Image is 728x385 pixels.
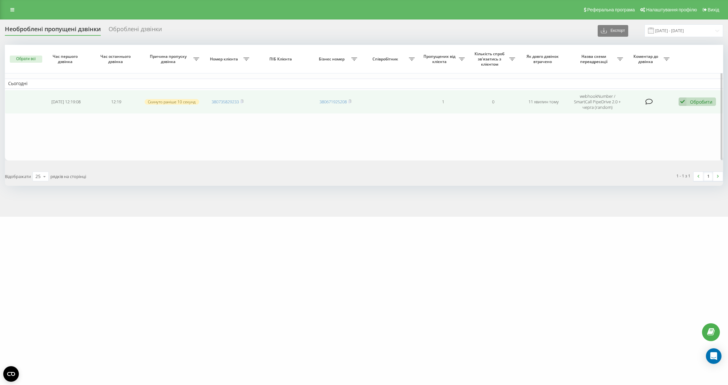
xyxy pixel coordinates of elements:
[646,7,697,12] span: Налаштування профілю
[468,90,518,114] td: 0
[313,57,351,62] span: Бізнес номер
[471,51,509,67] span: Кількість спроб зв'язатись з клієнтом
[109,26,162,36] div: Оброблені дзвінки
[5,173,31,179] span: Відображати
[91,90,141,114] td: 12:19
[569,90,626,114] td: webhookNumber / SmartCall PipeDrive 2.0 + черга (random)
[10,56,42,63] button: Обрати всі
[703,172,713,181] a: 1
[145,99,199,105] div: Скинуто раніше 10 секунд
[35,173,41,180] div: 25
[3,366,19,382] button: Open CMP widget
[418,90,468,114] td: 1
[206,57,244,62] span: Номер клієнта
[690,99,712,105] div: Обробити
[258,57,304,62] span: ПІБ Клієнта
[5,26,101,36] div: Необроблені пропущені дзвінки
[46,54,85,64] span: Час першого дзвінка
[518,90,569,114] td: 11 хвилин тому
[41,90,91,114] td: [DATE] 12:19:08
[364,57,409,62] span: Співробітник
[587,7,635,12] span: Реферальна програма
[319,99,347,105] a: 380671925208
[421,54,459,64] span: Пропущених від клієнта
[676,173,690,179] div: 1 - 1 з 1
[706,348,721,364] div: Open Intercom Messenger
[5,79,723,88] td: Сьогодні
[145,54,193,64] span: Причина пропуску дзвінка
[630,54,664,64] span: Коментар до дзвінка
[97,54,136,64] span: Час останнього дзвінка
[598,25,628,37] button: Експорт
[212,99,239,105] a: 380735829233
[572,54,617,64] span: Назва схеми переадресації
[524,54,563,64] span: Як довго дзвінок втрачено
[50,173,86,179] span: рядків на сторінці
[708,7,719,12] span: Вихід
